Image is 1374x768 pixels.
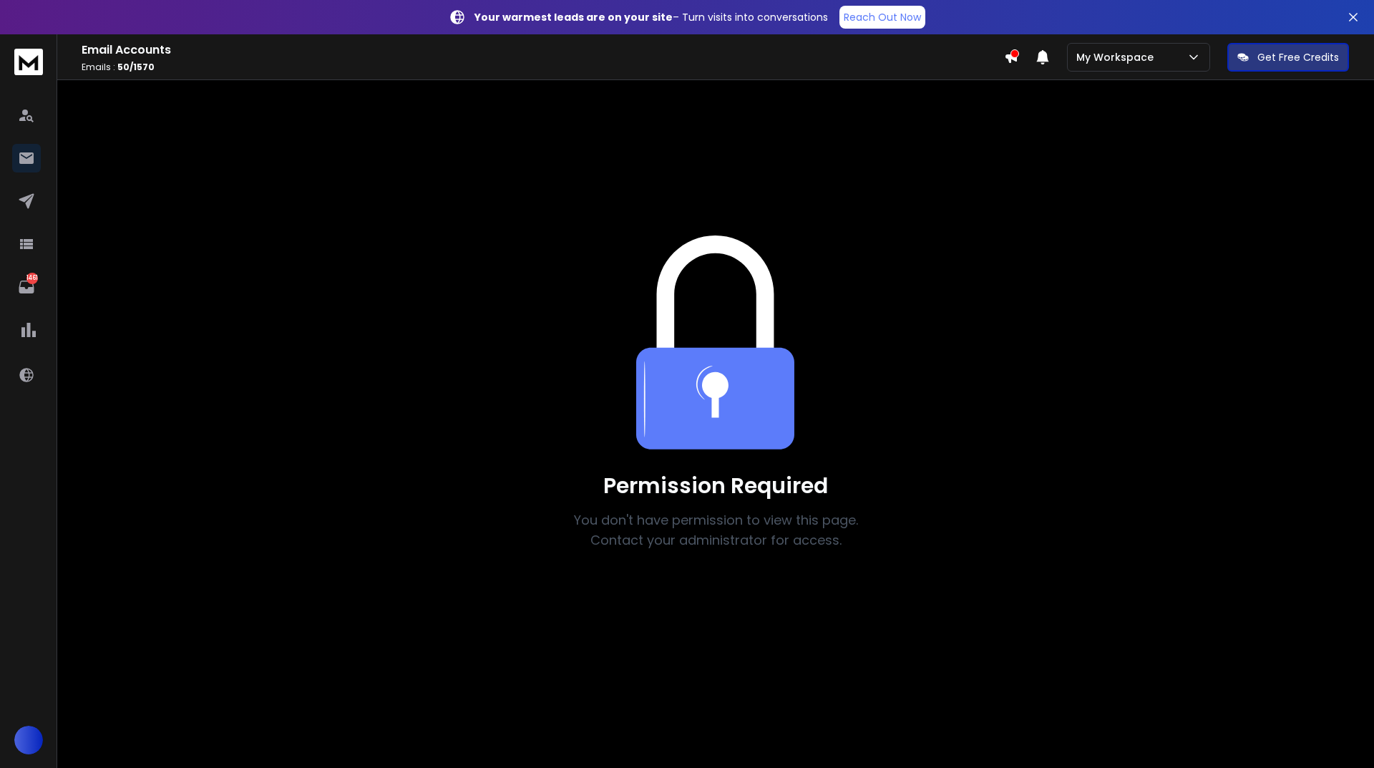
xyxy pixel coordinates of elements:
span: 50 / 1570 [117,61,155,73]
p: Emails : [82,62,1004,73]
p: 1461 [26,273,38,284]
img: Team collaboration [636,235,795,450]
p: You don't have permission to view this page. Contact your administrator for access. [555,510,876,550]
h1: Email Accounts [82,42,1004,59]
p: – Turn visits into conversations [474,10,828,24]
a: 1461 [12,273,41,301]
h1: Permission Required [555,473,876,499]
button: Get Free Credits [1227,43,1349,72]
a: Reach Out Now [839,6,925,29]
p: Reach Out Now [844,10,921,24]
p: My Workspace [1076,50,1159,64]
strong: Your warmest leads are on your site [474,10,673,24]
p: Get Free Credits [1257,50,1339,64]
img: logo [14,49,43,75]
